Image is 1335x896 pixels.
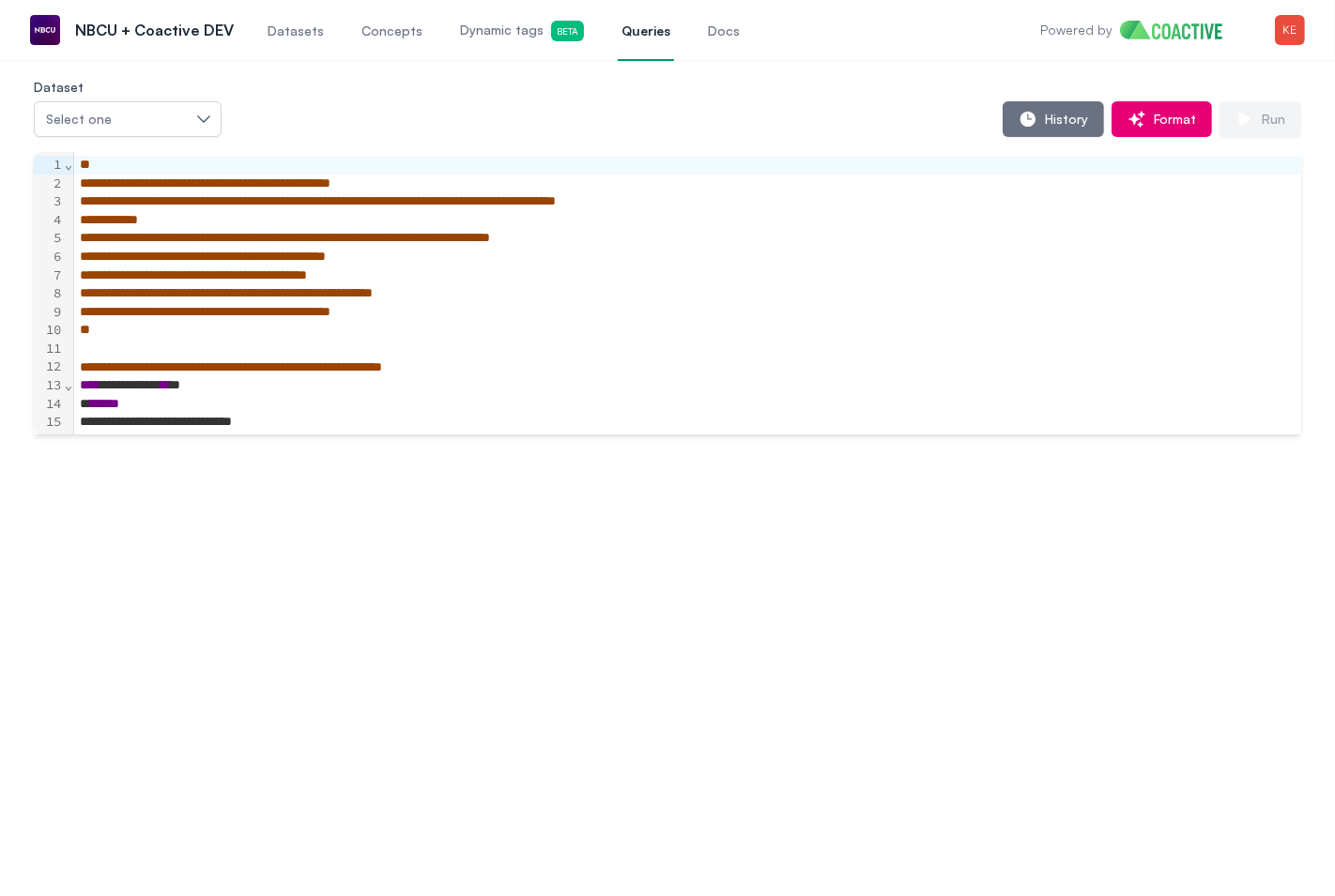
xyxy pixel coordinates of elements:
[34,303,64,322] div: 9
[460,21,584,41] span: Dynamic tags
[1120,21,1237,39] img: Home
[34,192,64,211] div: 3
[34,357,64,376] div: 12
[46,110,112,129] span: Select one
[34,432,64,450] div: 16
[34,266,64,284] div: 7
[551,21,584,41] span: Beta
[1275,15,1305,45] img: Menu for the logged in user
[1040,21,1112,39] p: Powered by
[1112,101,1212,137] button: Format
[268,22,324,40] span: Datasets
[34,175,64,193] div: 2
[1254,110,1285,129] span: Run
[1003,101,1104,137] button: History
[1220,101,1301,137] button: Run
[64,156,73,173] span: Fold line
[34,395,64,414] div: 14
[34,229,64,248] div: 5
[34,340,64,358] div: 11
[64,376,73,393] span: Fold line
[34,284,64,303] div: 8
[34,248,64,266] div: 6
[34,79,84,95] label: Dataset
[34,156,64,175] div: 1
[361,22,422,40] span: Concepts
[75,19,234,41] p: NBCU + Coactive DEV
[34,211,64,230] div: 4
[34,376,64,395] div: 13
[34,321,64,340] div: 10
[1146,110,1196,129] span: Format
[30,15,60,45] img: NBCU + Coactive DEV
[1037,110,1088,129] span: History
[34,101,222,137] button: Select one
[34,413,64,432] div: 15
[621,22,670,40] span: Queries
